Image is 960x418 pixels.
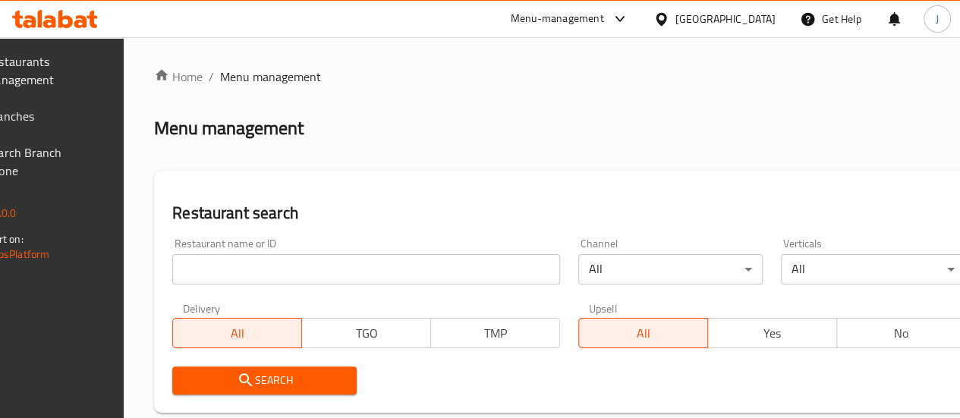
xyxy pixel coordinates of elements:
[183,303,221,313] label: Delivery
[154,116,304,140] h2: Menu management
[585,322,702,344] span: All
[437,322,554,344] span: TMP
[707,318,837,348] button: Yes
[172,318,302,348] button: All
[220,68,321,86] span: Menu management
[172,254,560,284] input: Search for restaurant name or ID..
[172,366,357,394] button: Search
[301,318,431,348] button: TGO
[430,318,560,348] button: TMP
[936,11,939,27] span: J
[578,318,708,348] button: All
[843,322,960,344] span: No
[578,254,763,284] div: All
[184,371,345,390] span: Search
[308,322,425,344] span: TGO
[179,322,296,344] span: All
[675,11,776,27] div: [GEOGRAPHIC_DATA]
[511,10,604,28] div: Menu-management
[714,322,831,344] span: Yes
[154,68,203,86] a: Home
[589,303,617,313] label: Upsell
[209,68,214,86] li: /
